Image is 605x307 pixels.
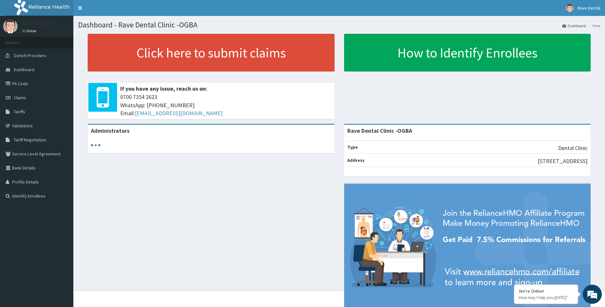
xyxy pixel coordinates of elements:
b: Address [347,157,365,163]
img: User Image [566,4,574,12]
a: Click here to submit claims [88,34,335,71]
span: Rave Dental [578,5,600,11]
a: Dashboard [562,23,586,28]
p: Rave Dental [22,21,53,26]
b: Administrators [91,127,129,134]
a: [EMAIL_ADDRESS][DOMAIN_NAME] [135,109,223,117]
span: Tariffs [14,109,25,115]
span: Claims [14,95,26,101]
img: User Image [3,19,18,34]
span: Dashboard [14,67,34,72]
li: Here [587,23,600,28]
b: If you have any issue, reach us on: [120,85,207,92]
span: Switch Providers [14,53,46,58]
strong: Rave Dental Clinic -OGBA [347,127,412,134]
svg: audio-loading [91,140,100,150]
b: Type [347,144,358,150]
h1: Dashboard - Rave Dental Clinic -OGBA [78,21,600,29]
div: We're Online! [519,288,573,294]
a: How to Identify Enrollees [344,34,591,71]
p: How may I help you today? [519,295,573,300]
a: Online [22,29,38,33]
p: Dental Clinic [558,144,587,152]
span: Tariff Negotiation [14,137,46,143]
p: [STREET_ADDRESS] [538,157,587,165]
span: 0700 7354 2623 WhatsApp: [PHONE_NUMBER] Email: [120,93,331,117]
